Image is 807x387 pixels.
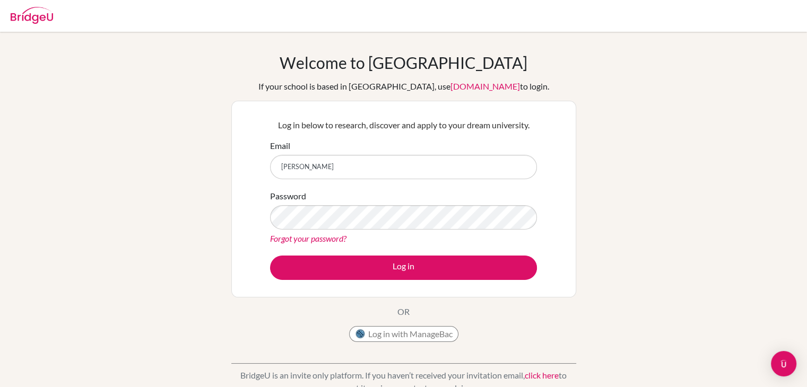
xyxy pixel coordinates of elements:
button: Log in with ManageBac [349,326,458,342]
div: If your school is based in [GEOGRAPHIC_DATA], use to login. [258,80,549,93]
img: Bridge-U [11,7,53,24]
label: Email [270,139,290,152]
button: Log in [270,256,537,280]
div: Open Intercom Messenger [771,351,796,376]
a: Forgot your password? [270,233,346,243]
a: [DOMAIN_NAME] [450,81,520,91]
p: OR [397,305,410,318]
a: click here [525,370,559,380]
label: Password [270,190,306,203]
h1: Welcome to [GEOGRAPHIC_DATA] [280,53,527,72]
p: Log in below to research, discover and apply to your dream university. [270,119,537,131]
